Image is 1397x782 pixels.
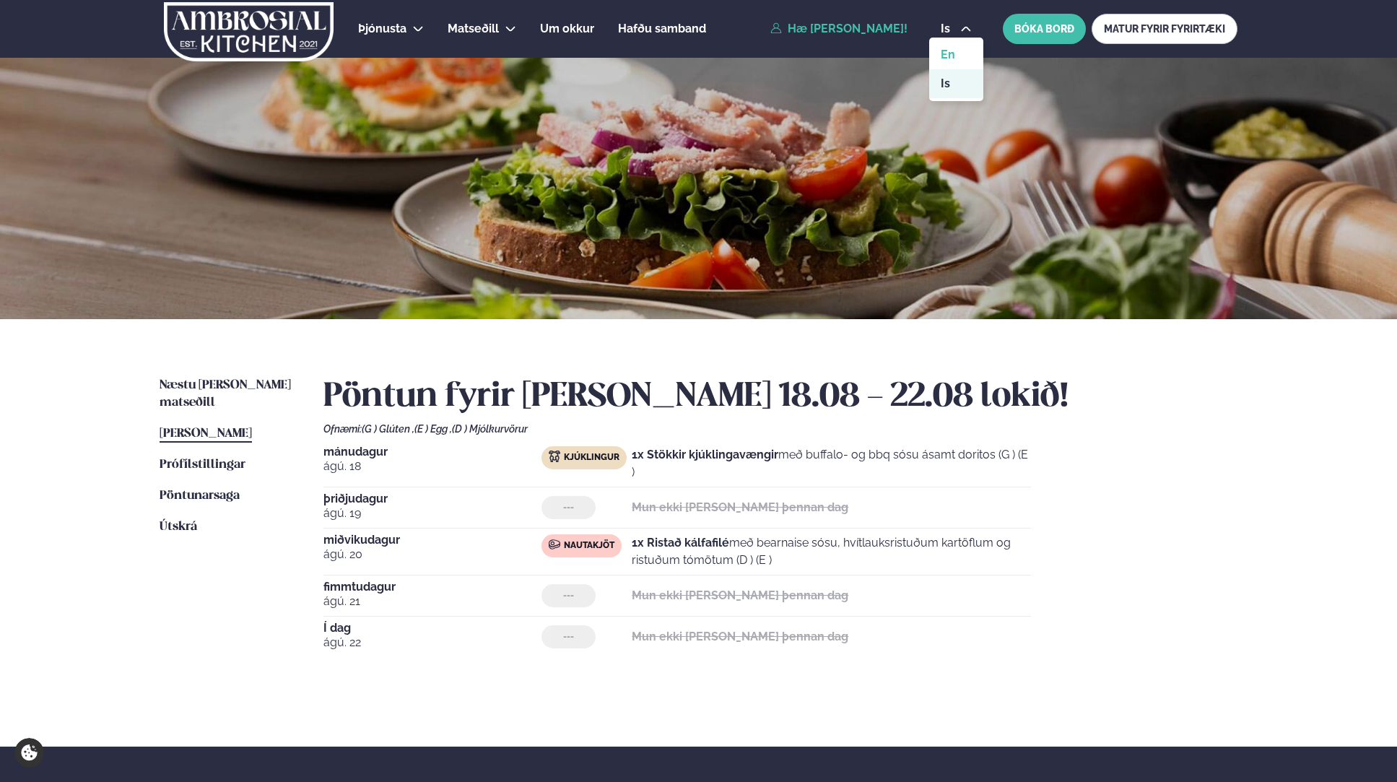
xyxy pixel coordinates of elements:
[1003,14,1086,44] button: BÓKA BORÐ
[160,379,291,409] span: Næstu [PERSON_NAME] matseðill
[564,452,619,464] span: Kjúklingur
[323,546,541,563] span: ágú. 20
[941,23,954,35] span: is
[323,505,541,522] span: ágú. 19
[162,2,335,61] img: logo
[540,20,594,38] a: Um okkur
[632,588,848,602] strong: Mun ekki [PERSON_NAME] þennan dag
[160,456,245,474] a: Prófílstillingar
[323,634,541,651] span: ágú. 22
[770,22,908,35] a: Hæ [PERSON_NAME]!
[160,487,240,505] a: Pöntunarsaga
[632,446,1031,481] p: með buffalo- og bbq sósu ásamt doritos (G ) (E )
[323,534,541,546] span: miðvikudagur
[632,500,848,514] strong: Mun ekki [PERSON_NAME] þennan dag
[358,22,406,35] span: Þjónusta
[1092,14,1237,44] a: MATUR FYRIR FYRIRTÆKI
[323,446,541,458] span: mánudagur
[632,448,778,461] strong: 1x Stökkir kjúklingavængir
[448,20,499,38] a: Matseðill
[929,69,983,98] a: is
[540,22,594,35] span: Um okkur
[323,622,541,634] span: Í dag
[549,451,560,462] img: chicken.svg
[160,459,245,471] span: Prófílstillingar
[358,20,406,38] a: Þjónusta
[563,590,574,601] span: ---
[929,40,983,69] a: en
[618,22,706,35] span: Hafðu samband
[160,427,252,440] span: [PERSON_NAME]
[632,536,729,549] strong: 1x Ristað kálfafilé
[618,20,706,38] a: Hafðu samband
[362,423,414,435] span: (G ) Glúten ,
[323,458,541,475] span: ágú. 18
[160,377,295,412] a: Næstu [PERSON_NAME] matseðill
[414,423,452,435] span: (E ) Egg ,
[323,581,541,593] span: fimmtudagur
[323,423,1237,435] div: Ofnæmi:
[632,534,1031,569] p: með bearnaise sósu, hvítlauksristuðum kartöflum og ristuðum tómötum (D ) (E )
[323,493,541,505] span: þriðjudagur
[323,593,541,610] span: ágú. 21
[160,518,197,536] a: Útskrá
[563,631,574,643] span: ---
[323,377,1237,417] h2: Pöntun fyrir [PERSON_NAME] 18.08 - 22.08 lokið!
[549,539,560,550] img: beef.svg
[160,425,252,443] a: [PERSON_NAME]
[563,502,574,513] span: ---
[929,23,983,35] button: is
[632,630,848,643] strong: Mun ekki [PERSON_NAME] þennan dag
[448,22,499,35] span: Matseðill
[160,521,197,533] span: Útskrá
[160,490,240,502] span: Pöntunarsaga
[452,423,528,435] span: (D ) Mjólkurvörur
[14,738,44,768] a: Cookie settings
[564,540,614,552] span: Nautakjöt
